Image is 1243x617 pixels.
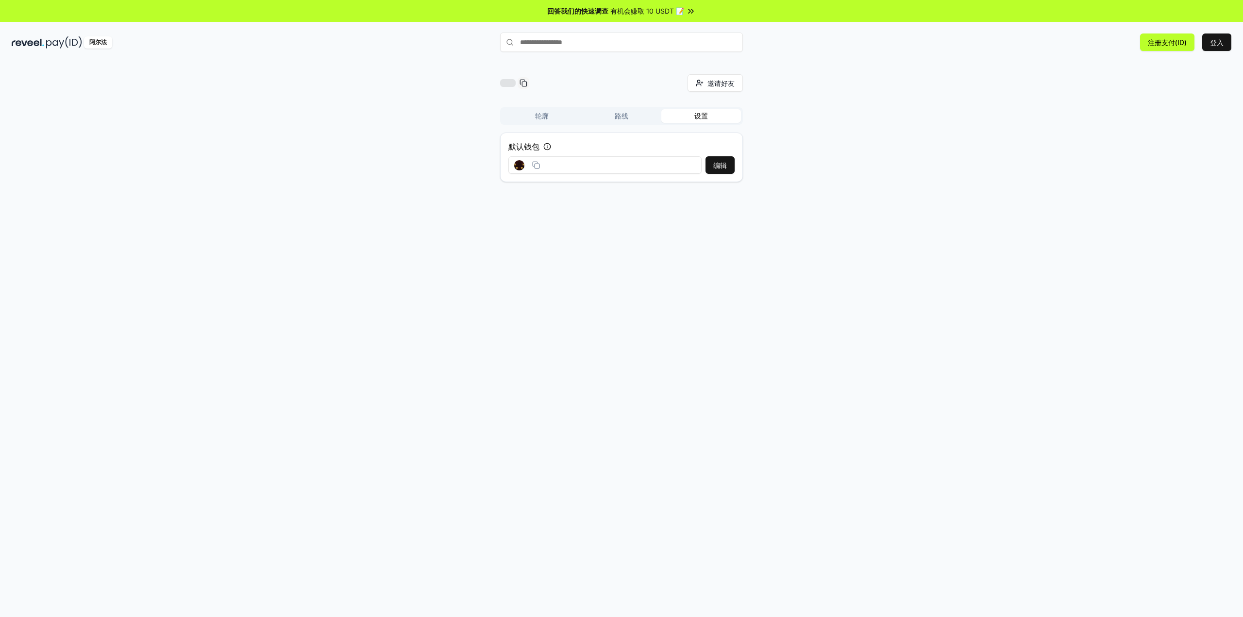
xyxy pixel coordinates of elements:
[535,112,549,120] font: 轮廓
[1148,38,1187,47] font: 注册支付(ID)
[547,7,608,15] font: 回答我们的快速调查
[89,38,107,46] font: 阿尔法
[615,112,628,120] font: 路线
[705,156,735,174] button: 编辑
[610,7,684,15] font: 有机会赚取 10 USDT 📝
[1202,33,1231,51] button: 登入
[707,79,735,87] font: 邀请好友
[713,161,727,169] font: 编辑
[1140,33,1194,51] button: 注册支付(ID)
[46,36,82,49] img: 付款编号
[688,74,743,92] button: 邀请好友
[1210,38,1224,47] font: 登入
[508,142,539,151] font: 默认钱包
[12,36,44,49] img: 揭示黑暗
[694,112,708,120] font: 设置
